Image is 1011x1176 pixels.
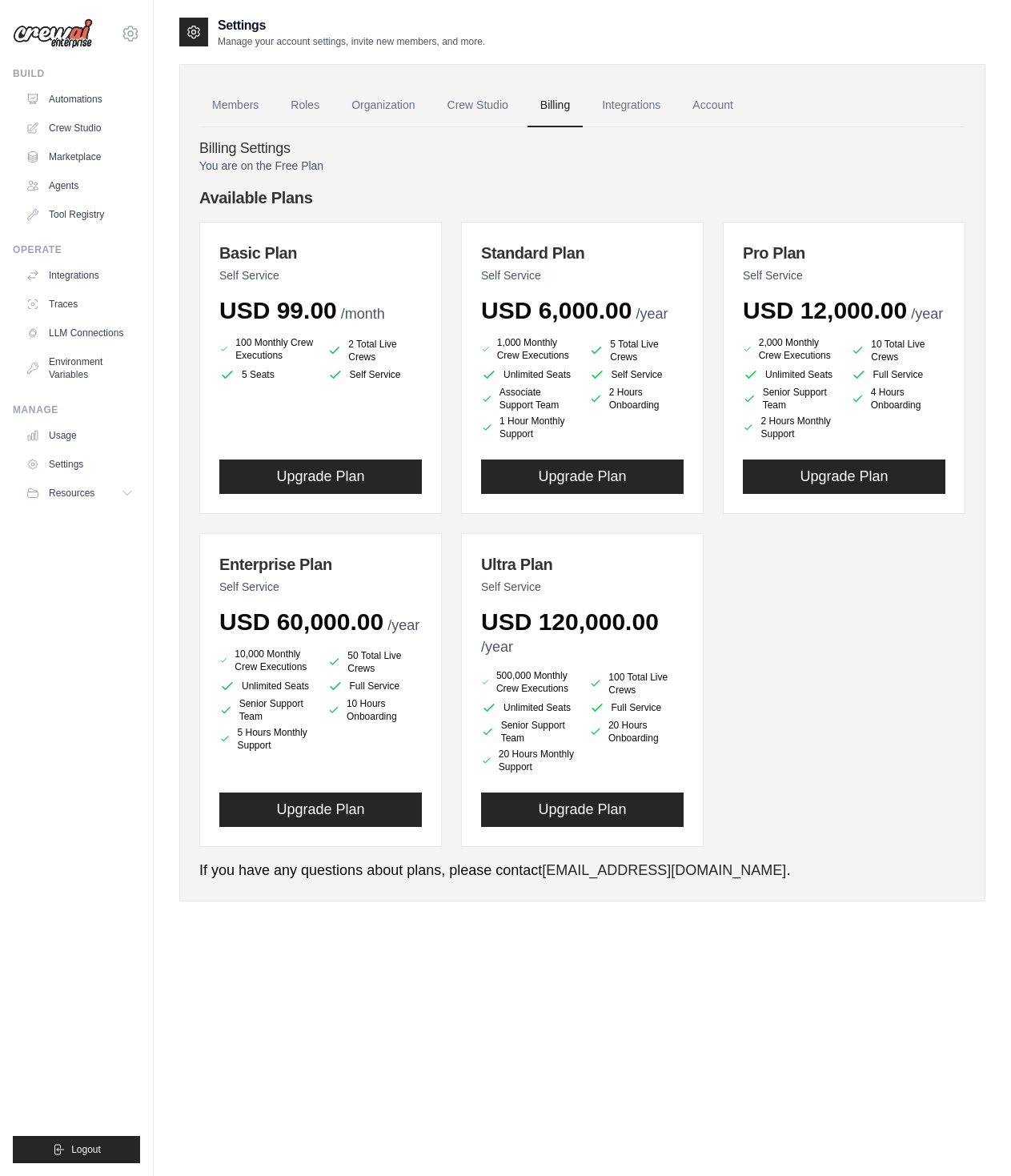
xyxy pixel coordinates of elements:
[199,84,271,127] a: Members
[19,173,140,199] a: Agents
[219,335,315,363] li: 100 Monthly Crew Executions
[13,18,93,49] img: Logo
[219,646,315,675] li: 10,000 Monthly Crew Executions
[481,297,632,323] span: USD 6,000.00
[481,415,576,440] li: 1 Hour Monthly Support
[743,367,838,383] li: Unlimited Seats
[219,697,315,723] li: Senior Support Team
[19,86,140,112] a: Automations
[851,338,946,363] li: 10 Total Live Crews
[19,263,140,288] a: Integrations
[481,700,576,716] li: Unlimited Seats
[435,84,521,127] a: Crew Studio
[911,306,943,322] span: /year
[327,367,423,383] li: Self Service
[481,639,513,655] span: /year
[589,386,684,411] li: 2 Hours Onboarding
[589,700,684,716] li: Full Service
[219,267,422,283] p: Self Service
[13,67,140,80] div: Build
[327,697,423,723] li: 10 Hours Onboarding
[636,306,668,322] span: /year
[481,335,576,363] li: 1,000 Monthly Crew Executions
[481,748,576,773] li: 20 Hours Monthly Support
[481,460,684,494] button: Upgrade Plan
[71,1143,101,1156] span: Logout
[851,386,946,411] li: 4 Hours Onboarding
[19,291,140,317] a: Traces
[743,386,838,411] li: Senior Support Team
[278,84,332,127] a: Roles
[19,349,140,387] a: Environment Variables
[481,242,684,264] h3: Standard Plan
[743,267,945,283] p: Self Service
[19,423,140,448] a: Usage
[49,487,94,500] span: Resources
[219,678,315,694] li: Unlimited Seats
[199,158,965,174] p: You are on the Free Plan
[589,84,673,127] a: Integrations
[199,140,965,158] h4: Billing Settings
[481,668,576,696] li: 500,000 Monthly Crew Executions
[219,242,422,264] h3: Basic Plan
[481,386,576,411] li: Associate Support Team
[19,320,140,346] a: LLM Connections
[589,338,684,363] li: 5 Total Live Crews
[219,579,422,595] p: Self Service
[481,267,684,283] p: Self Service
[481,719,576,745] li: Senior Support Team
[327,649,423,675] li: 50 Total Live Crews
[387,617,419,633] span: /year
[219,608,383,635] span: USD 60,000.00
[199,187,965,209] h4: Available Plans
[13,1136,140,1163] button: Logout
[589,719,684,745] li: 20 Hours Onboarding
[341,306,385,322] span: /month
[743,335,838,363] li: 2,000 Monthly Crew Executions
[219,793,422,827] button: Upgrade Plan
[327,338,423,363] li: 2 Total Live Crews
[219,553,422,576] h3: Enterprise Plan
[219,460,422,494] button: Upgrade Plan
[339,84,427,127] a: Organization
[19,115,140,141] a: Crew Studio
[19,144,140,170] a: Marketplace
[199,860,965,881] p: If you have any questions about plans, please contact .
[743,460,945,494] button: Upgrade Plan
[743,415,838,440] li: 2 Hours Monthly Support
[589,671,684,696] li: 100 Total Live Crews
[19,202,140,227] a: Tool Registry
[680,84,746,127] a: Account
[528,84,583,127] a: Billing
[542,862,786,878] a: [EMAIL_ADDRESS][DOMAIN_NAME]
[481,793,684,827] button: Upgrade Plan
[13,403,140,416] div: Manage
[327,678,423,694] li: Full Service
[481,553,684,576] h3: Ultra Plan
[219,297,337,323] span: USD 99.00
[743,297,907,323] span: USD 12,000.00
[589,367,684,383] li: Self Service
[218,35,485,48] p: Manage your account settings, invite new members, and more.
[218,16,485,35] h2: Settings
[481,579,684,595] p: Self Service
[19,480,140,506] button: Resources
[851,367,946,383] li: Full Service
[219,726,315,752] li: 5 Hours Monthly Support
[481,367,576,383] li: Unlimited Seats
[13,243,140,256] div: Operate
[481,608,659,635] span: USD 120,000.00
[219,367,315,383] li: 5 Seats
[19,452,140,477] a: Settings
[743,242,945,264] h3: Pro Plan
